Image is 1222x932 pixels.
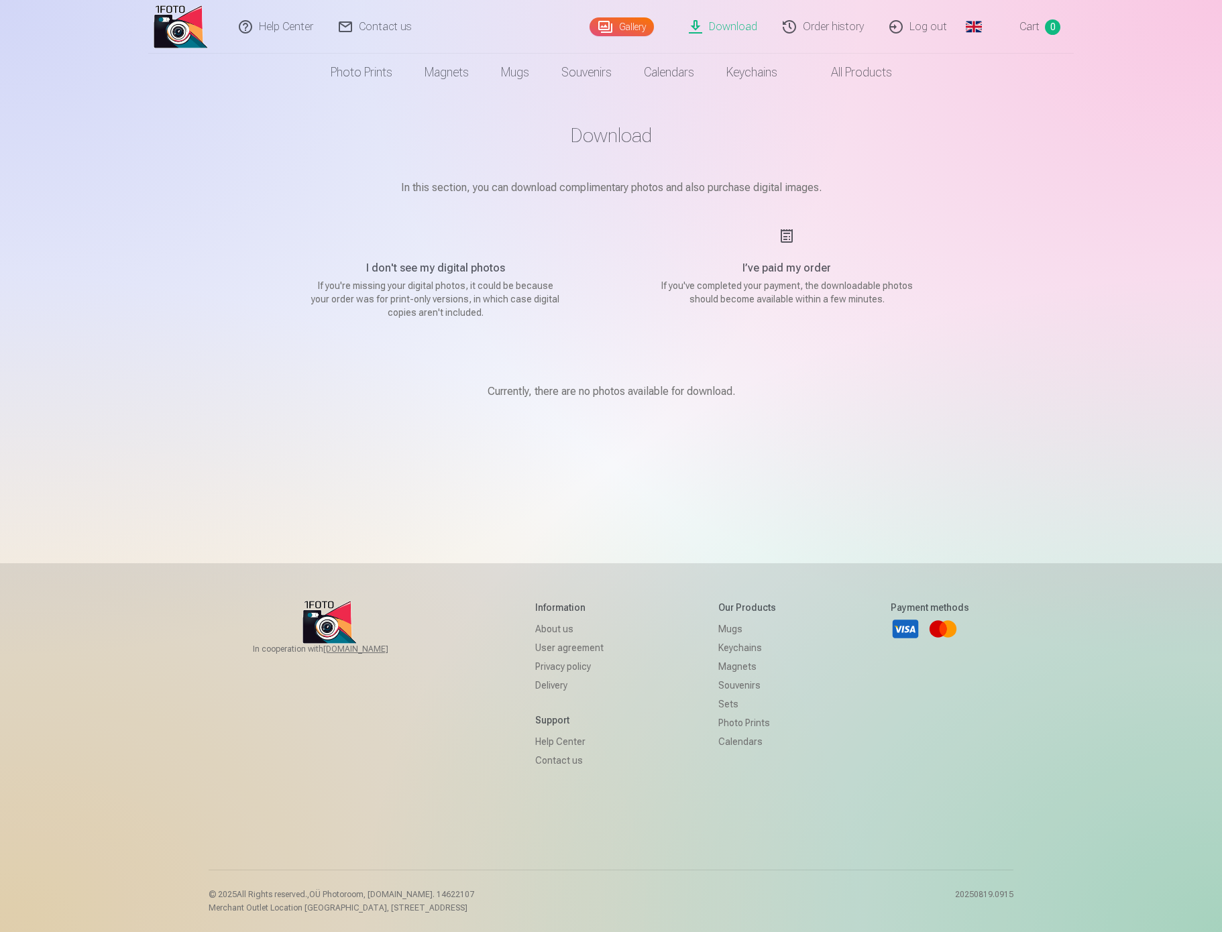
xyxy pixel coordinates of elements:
p: 20250819.0915 [955,889,1013,913]
a: Help Center [535,732,604,751]
a: Souvenirs [718,676,776,695]
h1: Download [276,123,946,148]
a: Calendars [628,54,710,91]
a: Magnets [718,657,776,676]
a: [DOMAIN_NAME] [323,644,421,654]
a: About us [535,620,604,638]
p: Merchant Outlet Location [GEOGRAPHIC_DATA], [STREET_ADDRESS] [209,902,474,913]
a: Delivery [535,676,604,695]
span: In cooperation with [253,644,421,654]
h5: I don't see my digital photos [308,260,563,276]
a: All products [793,54,908,91]
h5: Our products [718,601,776,614]
h5: Information [535,601,604,614]
p: If you're missing your digital photos, it could be because your order was for print-only versions... [308,279,563,319]
p: If you've completed your payment, the downloadable photos should become available within a few mi... [659,279,914,306]
p: In this section, you can download complimentary photos and also purchase digital images. [276,180,946,196]
a: Keychains [710,54,793,91]
a: Privacy policy [535,657,604,676]
a: Calendars [718,732,776,751]
a: Mugs [718,620,776,638]
a: Mastercard [928,614,958,644]
span: OÜ Photoroom, [DOMAIN_NAME]. 14622107 [309,890,474,899]
a: Contact us [535,751,604,770]
h5: Payment methods [891,601,969,614]
a: Souvenirs [545,54,628,91]
img: /zh3 [154,5,208,48]
span: Сart [1019,19,1040,35]
a: Keychains [718,638,776,657]
a: Gallery [590,17,654,36]
h5: I’ve paid my order [659,260,914,276]
a: User agreement [535,638,604,657]
p: Currently, there are no photos available for download. [488,384,735,400]
a: Sets [718,695,776,713]
a: Mugs [485,54,545,91]
a: Photo prints [718,713,776,732]
a: Photo prints [315,54,408,91]
span: 0 [1045,19,1060,35]
p: © 2025 All Rights reserved. , [209,889,474,900]
a: Visa [891,614,920,644]
a: Magnets [408,54,485,91]
h5: Support [535,713,604,727]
